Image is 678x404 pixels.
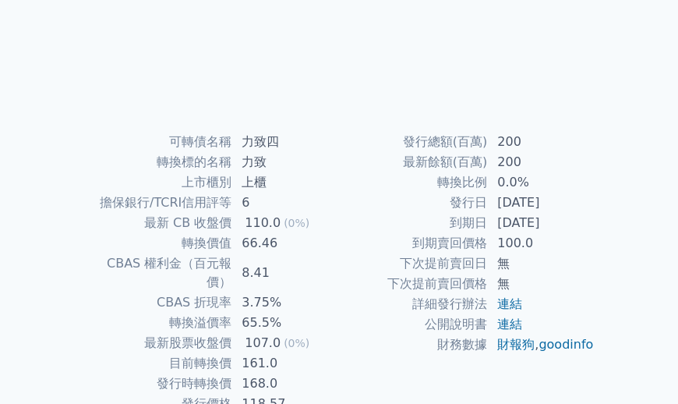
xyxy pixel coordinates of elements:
a: 財報狗 [497,337,535,352]
div: 110.0 [242,214,284,232]
td: 發行日 [339,193,488,213]
div: 聊天小工具 [600,329,678,404]
td: 8.41 [232,253,339,292]
td: 6 [232,193,339,213]
td: , [488,335,595,355]
td: 65.5% [232,313,339,333]
td: 發行總額(百萬) [339,132,488,152]
td: 轉換溢價率 [83,313,232,333]
td: 168.0 [232,374,339,394]
td: 100.0 [488,233,595,253]
td: 轉換價值 [83,233,232,253]
td: 上市櫃別 [83,172,232,193]
td: 66.46 [232,233,339,253]
td: 上櫃 [232,172,339,193]
td: CBAS 權利金（百元報價） [83,253,232,292]
span: (0%) [284,337,309,349]
td: CBAS 折現率 [83,292,232,313]
td: 200 [488,152,595,172]
td: 0.0% [488,172,595,193]
iframe: Chat Widget [600,329,678,404]
td: 轉換標的名稱 [83,152,232,172]
td: 發行時轉換價 [83,374,232,394]
td: [DATE] [488,213,595,233]
span: (0%) [284,217,309,229]
td: 公開說明書 [339,314,488,335]
td: 下次提前賣回價格 [339,274,488,294]
td: 最新餘額(百萬) [339,152,488,172]
td: 3.75% [232,292,339,313]
td: 力致 [232,152,339,172]
a: goodinfo [539,337,593,352]
td: 無 [488,253,595,274]
a: 連結 [497,317,522,331]
td: 下次提前賣回日 [339,253,488,274]
td: 最新 CB 收盤價 [83,213,232,233]
td: 到期日 [339,213,488,233]
td: 力致四 [232,132,339,152]
td: 161.0 [232,353,339,374]
td: 擔保銀行/TCRI信用評等 [83,193,232,213]
td: 最新股票收盤價 [83,333,232,353]
div: 107.0 [242,334,284,353]
td: 200 [488,132,595,152]
td: 可轉債名稱 [83,132,232,152]
a: 連結 [497,296,522,311]
td: [DATE] [488,193,595,213]
td: 財務數據 [339,335,488,355]
td: 詳細發行辦法 [339,294,488,314]
td: 轉換比例 [339,172,488,193]
td: 到期賣回價格 [339,233,488,253]
td: 目前轉換價 [83,353,232,374]
td: 無 [488,274,595,294]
